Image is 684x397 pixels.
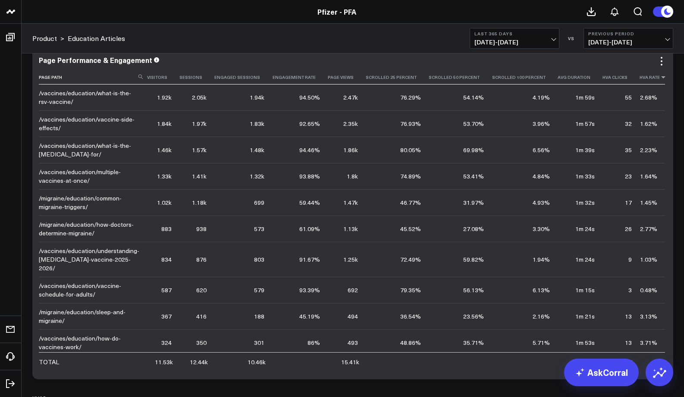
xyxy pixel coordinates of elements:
[400,198,421,207] div: 46.77%
[39,89,139,106] div: /vaccines/education/what-is-the-rsv-vaccine/
[625,93,632,102] div: 55
[492,70,557,84] th: Scrolled 100 Percent
[39,308,139,325] div: /migraine/education/sleep-and-migraine/
[254,255,264,264] div: 803
[343,198,358,207] div: 1.47k
[250,172,264,181] div: 1.32k
[625,146,632,154] div: 35
[343,119,358,128] div: 2.35k
[558,70,602,84] th: Avg Duration
[299,93,320,102] div: 94.50%
[68,34,125,43] a: Education Articles
[640,70,665,84] th: Hva Rate
[400,146,421,154] div: 80.05%
[575,338,595,347] div: 1m 53s
[39,334,139,351] div: /vaccines/education/how-do-vaccines-work/
[157,146,172,154] div: 1.46k
[463,198,484,207] div: 31.97%
[400,225,421,233] div: 45.52%
[192,172,207,181] div: 1.41k
[640,338,657,347] div: 3.71%
[625,198,632,207] div: 17
[533,338,550,347] div: 5.71%
[564,359,639,386] a: AskCorral
[533,286,550,294] div: 6.13%
[625,119,632,128] div: 32
[39,358,59,366] div: TOTAL
[254,338,264,347] div: 301
[250,119,264,128] div: 1.83k
[575,255,595,264] div: 1m 24s
[463,146,484,154] div: 69.98%
[640,198,657,207] div: 1.45%
[584,28,673,49] button: Previous Period[DATE]-[DATE]
[214,70,272,84] th: Engaged Sessions
[474,31,555,36] b: Last 365 Days
[157,198,172,207] div: 1.02k
[348,286,358,294] div: 692
[161,338,172,347] div: 324
[474,39,555,46] span: [DATE] - [DATE]
[575,312,595,321] div: 1m 21s
[307,338,320,347] div: 86%
[625,225,632,233] div: 26
[328,70,366,84] th: Page Views
[196,225,207,233] div: 938
[575,146,595,154] div: 1m 39s
[39,168,139,185] div: /vaccines/education/multiple-vaccines-at-once/
[575,172,595,181] div: 1m 33s
[248,358,266,366] div: 10.46k
[157,172,172,181] div: 1.33k
[32,34,57,43] a: Product
[161,255,172,264] div: 834
[575,93,595,102] div: 1m 59s
[39,115,139,132] div: /vaccines/education/vaccine-side-effects/
[625,172,632,181] div: 23
[254,286,264,294] div: 579
[533,172,550,181] div: 4.84%
[299,119,320,128] div: 92.65%
[533,225,550,233] div: 3.30%
[299,286,320,294] div: 93.39%
[317,7,356,16] a: Pfizer - PFA
[640,255,657,264] div: 1.03%
[470,28,559,49] button: Last 365 Days[DATE]-[DATE]
[400,255,421,264] div: 72.49%
[254,198,264,207] div: 699
[429,70,492,84] th: Scrolled 50 Percent
[299,255,320,264] div: 91.67%
[299,198,320,207] div: 59.44%
[463,119,484,128] div: 53.70%
[400,286,421,294] div: 79.35%
[192,119,207,128] div: 1.97k
[39,141,139,159] div: /vaccines/education/what-is-the-[MEDICAL_DATA]-for/
[299,172,320,181] div: 93.88%
[463,312,484,321] div: 23.56%
[155,358,173,366] div: 11.53k
[192,93,207,102] div: 2.05k
[463,225,484,233] div: 27.08%
[250,146,264,154] div: 1.48k
[39,55,152,65] div: Page Performance & Engagement
[463,93,484,102] div: 54.14%
[196,312,207,321] div: 416
[400,312,421,321] div: 36.54%
[640,119,657,128] div: 1.62%
[39,281,139,299] div: /vaccines/education/vaccine-schedule-for-adults/
[196,286,207,294] div: 620
[299,312,320,321] div: 45.19%
[39,220,139,238] div: /migraine/education/how-doctors-determine-migraine/
[190,358,208,366] div: 12.44k
[533,93,550,102] div: 4.19%
[640,286,657,294] div: 0.48%
[575,198,595,207] div: 1m 32s
[347,172,358,181] div: 1.8k
[463,255,484,264] div: 59.82%
[39,247,139,272] div: /vaccines/education/understanding-[MEDICAL_DATA]-vaccine-2025-2026/
[299,225,320,233] div: 61.09%
[161,286,172,294] div: 587
[343,146,358,154] div: 1.86k
[588,39,668,46] span: [DATE] - [DATE]
[348,312,358,321] div: 494
[348,338,358,347] div: 493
